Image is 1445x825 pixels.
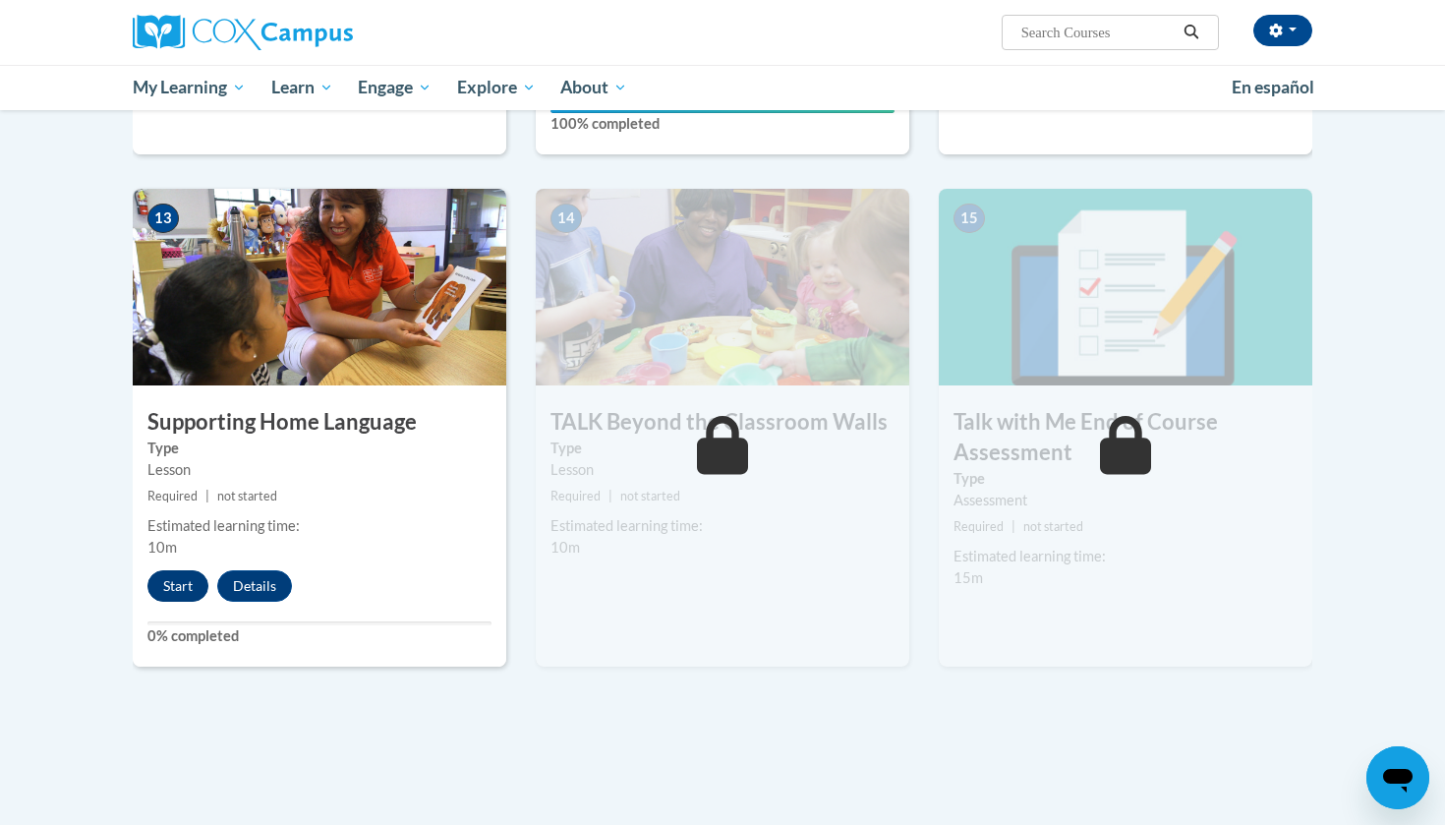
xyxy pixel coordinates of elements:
a: Learn [259,65,346,110]
span: 14 [550,204,582,233]
a: Engage [345,65,444,110]
button: Account Settings [1253,15,1312,46]
span: 10m [147,539,177,556]
span: not started [620,489,680,503]
span: Required [147,489,198,503]
div: Lesson [550,459,895,481]
a: Cox Campus [133,15,506,50]
span: En español [1232,77,1314,97]
span: Learn [271,76,333,99]
div: Estimated learning time: [147,515,491,537]
img: Course Image [939,189,1312,385]
button: Details [217,570,292,602]
div: Estimated learning time: [550,515,895,537]
button: Search [1177,21,1206,44]
h3: Supporting Home Language [133,407,506,438]
span: not started [217,489,277,503]
span: 15 [954,204,985,233]
img: Cox Campus [133,15,353,50]
h3: TALK Beyond the Classroom Walls [536,407,909,438]
span: Required [550,489,601,503]
label: 100% completed [550,113,895,135]
span: 15m [954,569,983,586]
div: Your progress [550,109,895,113]
span: | [205,489,209,503]
span: 10m [550,539,580,556]
span: | [608,489,612,503]
label: Type [147,438,491,459]
iframe: Button to launch messaging window [1366,746,1429,809]
img: Course Image [133,189,506,385]
div: Main menu [103,65,1342,110]
a: En español [1219,67,1327,108]
span: | [1011,519,1015,534]
span: 13 [147,204,179,233]
span: Required [954,519,1004,534]
span: My Learning [133,76,246,99]
button: Start [147,570,208,602]
input: Search Courses [1019,21,1177,44]
a: Explore [444,65,549,110]
a: My Learning [120,65,259,110]
span: Engage [358,76,432,99]
h3: Talk with Me End of Course Assessment [939,407,1312,468]
div: Lesson [147,459,491,481]
div: Estimated learning time: [954,546,1298,567]
span: not started [1023,519,1083,534]
span: Explore [457,76,536,99]
span: About [560,76,627,99]
div: Assessment [954,490,1298,511]
label: Type [550,438,895,459]
a: About [549,65,641,110]
label: 0% completed [147,625,491,647]
label: Type [954,468,1298,490]
img: Course Image [536,189,909,385]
